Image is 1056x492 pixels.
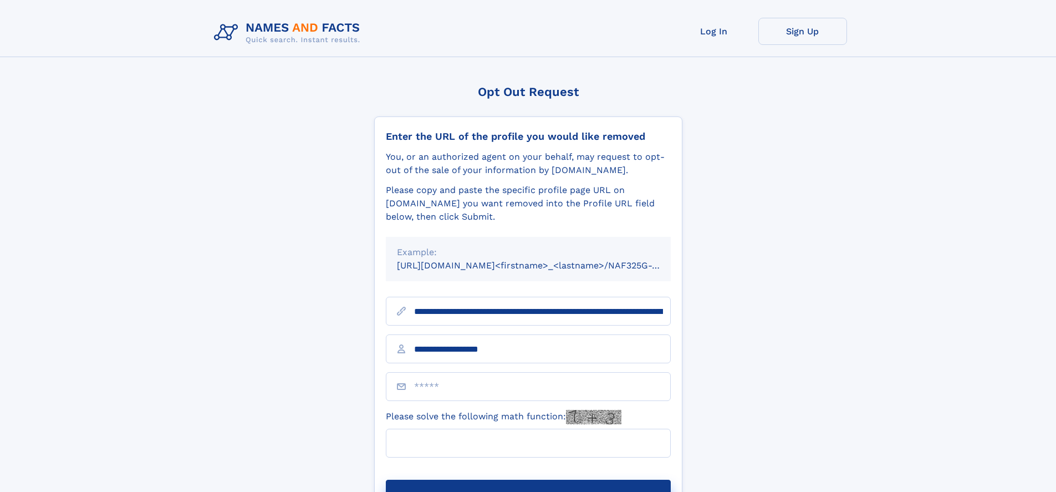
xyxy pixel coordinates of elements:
[386,410,621,424] label: Please solve the following math function:
[210,18,369,48] img: Logo Names and Facts
[758,18,847,45] a: Sign Up
[386,184,671,224] div: Please copy and paste the specific profile page URL on [DOMAIN_NAME] you want removed into the Pr...
[386,150,671,177] div: You, or an authorized agent on your behalf, may request to opt-out of the sale of your informatio...
[397,246,660,259] div: Example:
[386,130,671,143] div: Enter the URL of the profile you would like removed
[397,260,692,271] small: [URL][DOMAIN_NAME]<firstname>_<lastname>/NAF325G-xxxxxxxx
[670,18,758,45] a: Log In
[374,85,682,99] div: Opt Out Request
